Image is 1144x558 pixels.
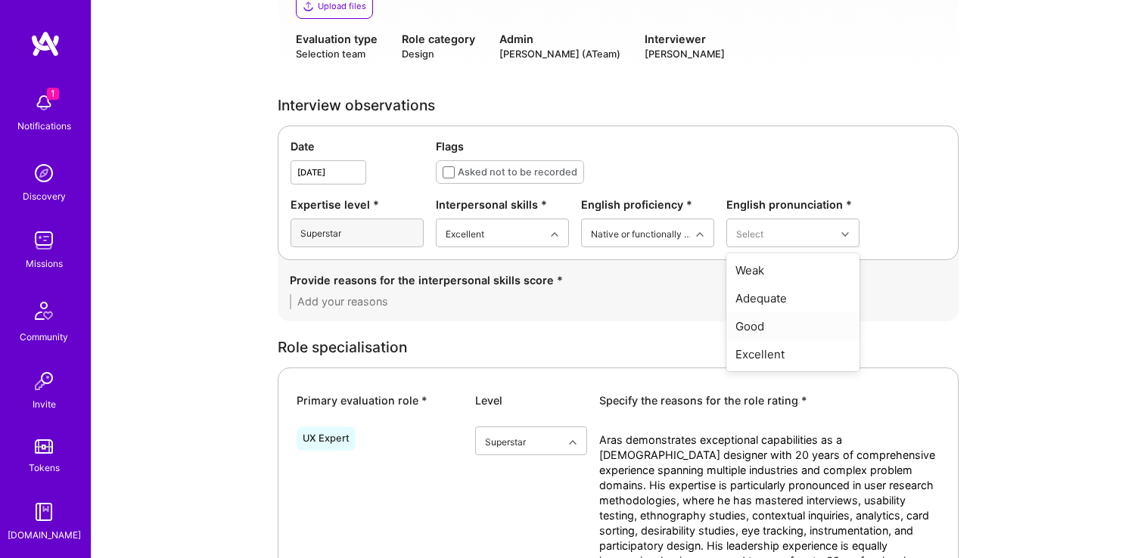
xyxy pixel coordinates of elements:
div: Flags [436,138,946,154]
div: Excellent [446,225,484,241]
img: bell [29,88,59,118]
div: Interviewer [645,31,725,47]
div: Missions [26,256,63,271]
i: icon Chevron [841,231,849,238]
span: 1 [47,88,59,100]
div: Design [402,47,475,61]
div: Selection team [296,47,378,61]
div: Invite [33,396,56,412]
div: [DOMAIN_NAME] [8,527,81,543]
div: Interpersonal skills * [436,197,569,212]
div: Excellent [726,340,860,368]
img: teamwork [29,225,59,256]
div: [PERSON_NAME] [645,47,725,61]
div: Good [726,312,860,340]
div: Primary evaluation role * [297,392,463,408]
img: Invite [29,366,59,396]
div: Native or functionally native [591,225,693,241]
div: UX Expert [303,432,350,445]
div: Interview observations [278,98,959,113]
img: Community [26,293,62,329]
img: discovery [29,158,59,188]
div: Expertise level * [291,197,424,212]
i: icon Chevron [551,231,558,238]
div: English pronunciation * [726,197,860,212]
div: Tokens [29,460,60,476]
div: Role category [402,31,475,47]
i: icon Chevron [696,231,704,238]
div: English proficiency * [581,197,714,212]
div: Admin [499,31,620,47]
div: Weak [726,256,860,284]
div: Select [736,225,763,241]
div: Superstar [485,433,526,449]
div: Specify the reasons for the role rating * [599,392,940,408]
div: Asked not to be recorded [458,164,577,180]
div: Discovery [23,188,66,204]
div: [PERSON_NAME] (ATeam) [499,47,620,61]
div: Adequate [726,284,860,312]
div: Community [20,329,68,345]
div: Level [475,392,587,408]
img: guide book [29,497,59,527]
div: Evaluation type [296,31,378,47]
div: Role specialisation [278,339,959,355]
div: Date [291,138,424,154]
i: icon Chevron [569,439,577,446]
div: Provide reasons for the interpersonal skills score * [290,272,947,288]
div: Notifications [17,118,71,134]
img: tokens [35,439,53,454]
img: logo [30,30,61,57]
